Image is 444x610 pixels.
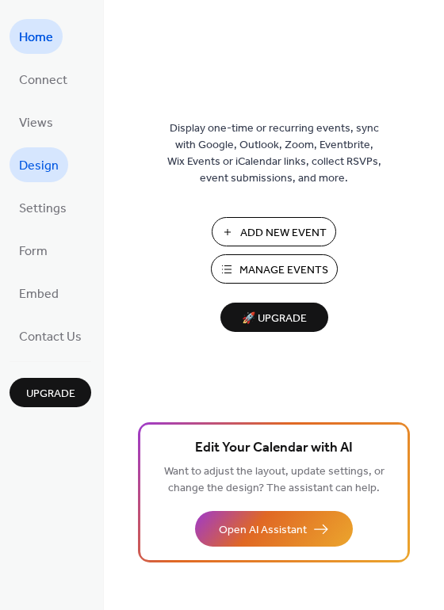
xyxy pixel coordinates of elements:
[10,378,91,407] button: Upgrade
[195,511,353,547] button: Open AI Assistant
[211,254,338,284] button: Manage Events
[10,276,68,311] a: Embed
[10,19,63,54] a: Home
[219,522,307,539] span: Open AI Assistant
[10,147,68,182] a: Design
[10,318,91,353] a: Contact Us
[239,262,328,279] span: Manage Events
[19,196,67,222] span: Settings
[230,308,319,330] span: 🚀 Upgrade
[19,239,48,265] span: Form
[240,225,327,242] span: Add New Event
[19,154,59,179] span: Design
[220,303,328,332] button: 🚀 Upgrade
[19,68,67,93] span: Connect
[26,386,75,402] span: Upgrade
[19,325,82,350] span: Contact Us
[195,437,353,459] span: Edit Your Calendar with AI
[212,217,336,246] button: Add New Event
[19,282,59,307] span: Embed
[19,111,53,136] span: Views
[167,120,381,187] span: Display one-time or recurring events, sync with Google, Outlook, Zoom, Eventbrite, Wix Events or ...
[19,25,53,51] span: Home
[10,105,63,139] a: Views
[10,190,76,225] a: Settings
[164,461,385,499] span: Want to adjust the layout, update settings, or change the design? The assistant can help.
[10,62,77,97] a: Connect
[10,233,57,268] a: Form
